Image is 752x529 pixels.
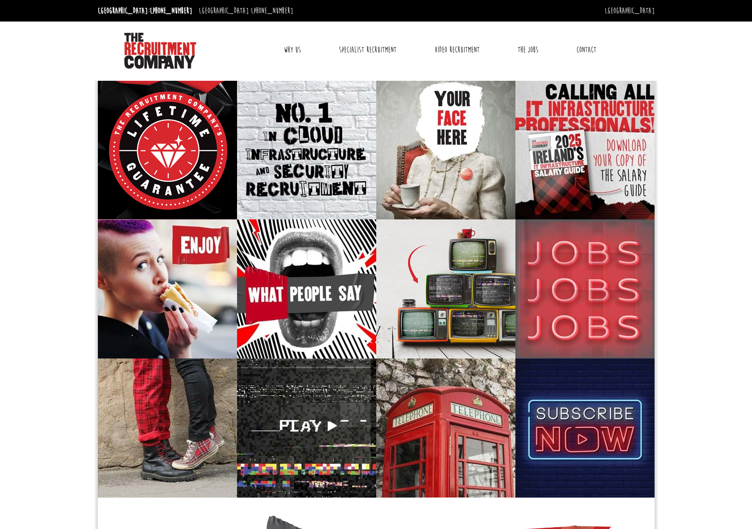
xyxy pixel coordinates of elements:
a: Contact [570,39,603,61]
li: [GEOGRAPHIC_DATA]: [197,4,295,18]
a: [PHONE_NUMBER] [150,6,192,16]
img: The Recruitment Company [124,33,196,69]
li: [GEOGRAPHIC_DATA]: [96,4,194,18]
a: Video Recruitment [428,39,486,61]
a: [PHONE_NUMBER] [251,6,293,16]
a: Specialist Recruitment [332,39,403,61]
a: Why Us [277,39,308,61]
a: [GEOGRAPHIC_DATA] [605,6,655,16]
a: The Jobs [511,39,545,61]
